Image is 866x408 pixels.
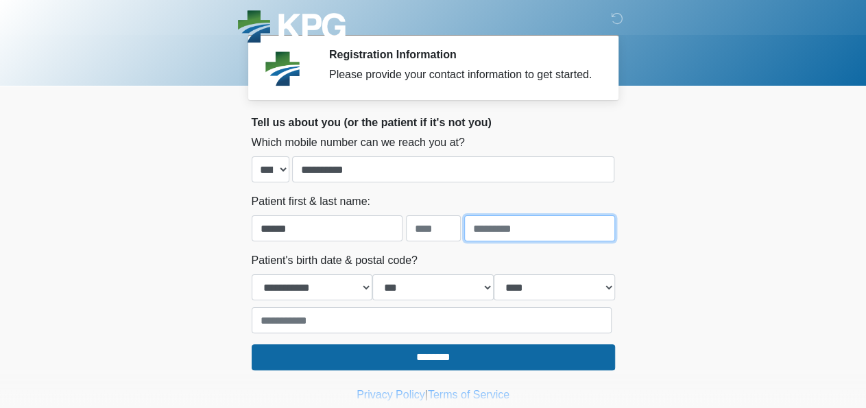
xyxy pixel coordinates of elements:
[329,67,594,83] div: Please provide your contact information to get started.
[425,389,428,400] a: |
[238,10,346,47] img: KPG Healthcare Logo
[357,389,425,400] a: Privacy Policy
[252,134,465,151] label: Which mobile number can we reach you at?
[252,252,418,269] label: Patient's birth date & postal code?
[252,193,370,210] label: Patient first & last name:
[252,116,615,129] h2: Tell us about you (or the patient if it's not you)
[428,389,509,400] a: Terms of Service
[262,48,303,89] img: Agent Avatar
